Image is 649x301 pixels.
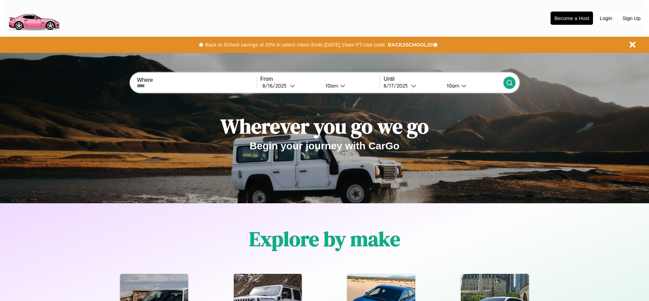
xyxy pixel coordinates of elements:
h1: Explore by make [249,225,400,253]
div: 8 / 17 / 2025 [384,82,411,89]
button: Sign Up [619,12,644,24]
button: 8/16/2025 [260,82,320,89]
button: Login [596,12,616,24]
button: Become a Host [551,12,593,25]
label: From [260,76,380,82]
div: 8 / 16 / 2025 [262,82,290,89]
div: 10am [322,82,340,89]
button: Back to School savings of 20% in select cities! Ends [DATE] 10am PT.Use code: [204,40,388,50]
label: Until [384,76,503,82]
button: 10am [441,82,503,89]
label: Where [137,77,256,83]
b: BACK2SCHOOL20 [388,42,433,48]
button: 10am [320,82,380,89]
div: 10am [443,82,461,89]
img: logo [5,3,62,32]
